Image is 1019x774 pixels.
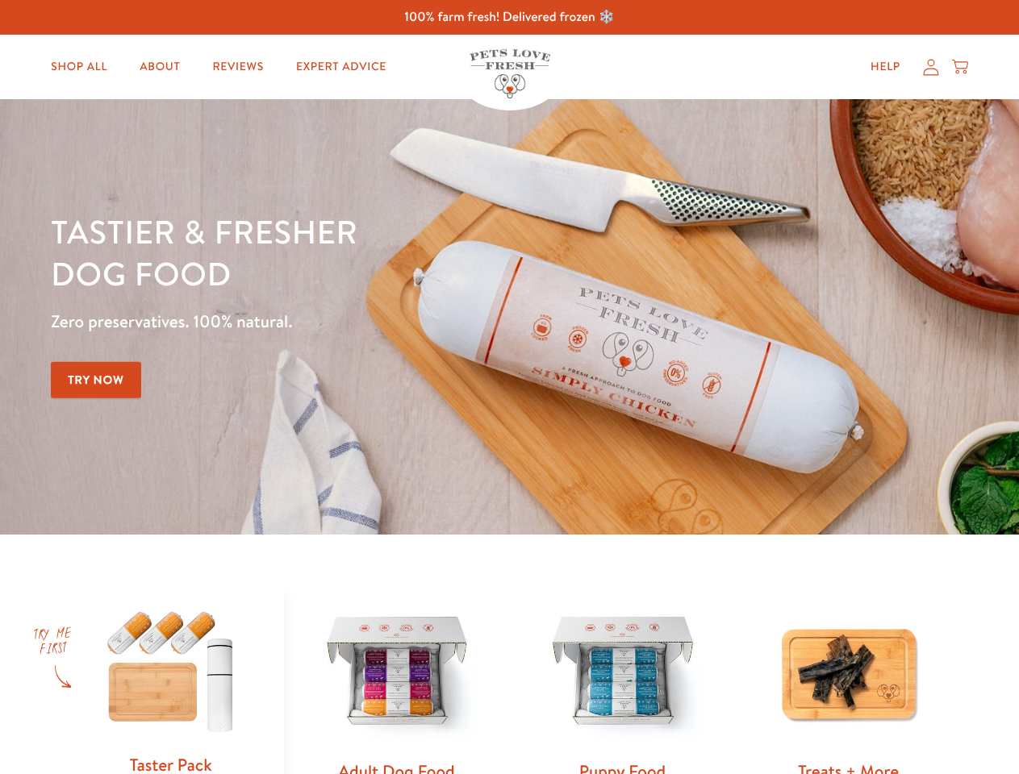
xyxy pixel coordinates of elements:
p: Zero preservatives. 100% natural. [51,307,662,336]
h1: Tastier & fresher dog food [51,210,662,294]
a: Try Now [51,362,141,398]
a: Help [858,51,913,83]
img: Pets Love Fresh [470,49,550,98]
a: Reviews [199,51,276,83]
a: Shop All [38,51,120,83]
a: About [127,51,193,83]
a: Expert Advice [283,51,399,83]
